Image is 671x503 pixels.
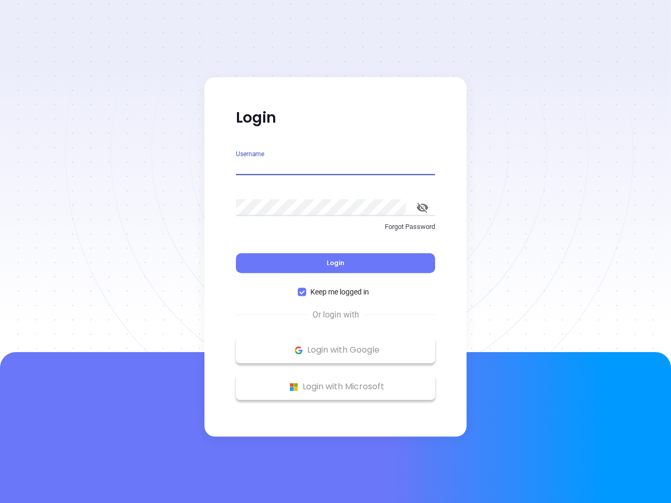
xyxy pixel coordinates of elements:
[306,286,373,298] span: Keep me logged in
[236,151,264,157] label: Username
[410,195,435,220] button: toggle password visibility
[236,253,435,273] button: Login
[236,222,435,240] a: Forgot Password
[236,108,435,127] p: Login
[236,337,435,363] button: Google Logo Login with Google
[292,344,305,357] img: Google Logo
[241,379,430,395] p: Login with Microsoft
[236,374,435,400] button: Microsoft Logo Login with Microsoft
[327,258,344,267] span: Login
[307,309,364,321] span: Or login with
[236,222,435,232] p: Forgot Password
[241,342,430,358] p: Login with Google
[287,380,300,393] img: Microsoft Logo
